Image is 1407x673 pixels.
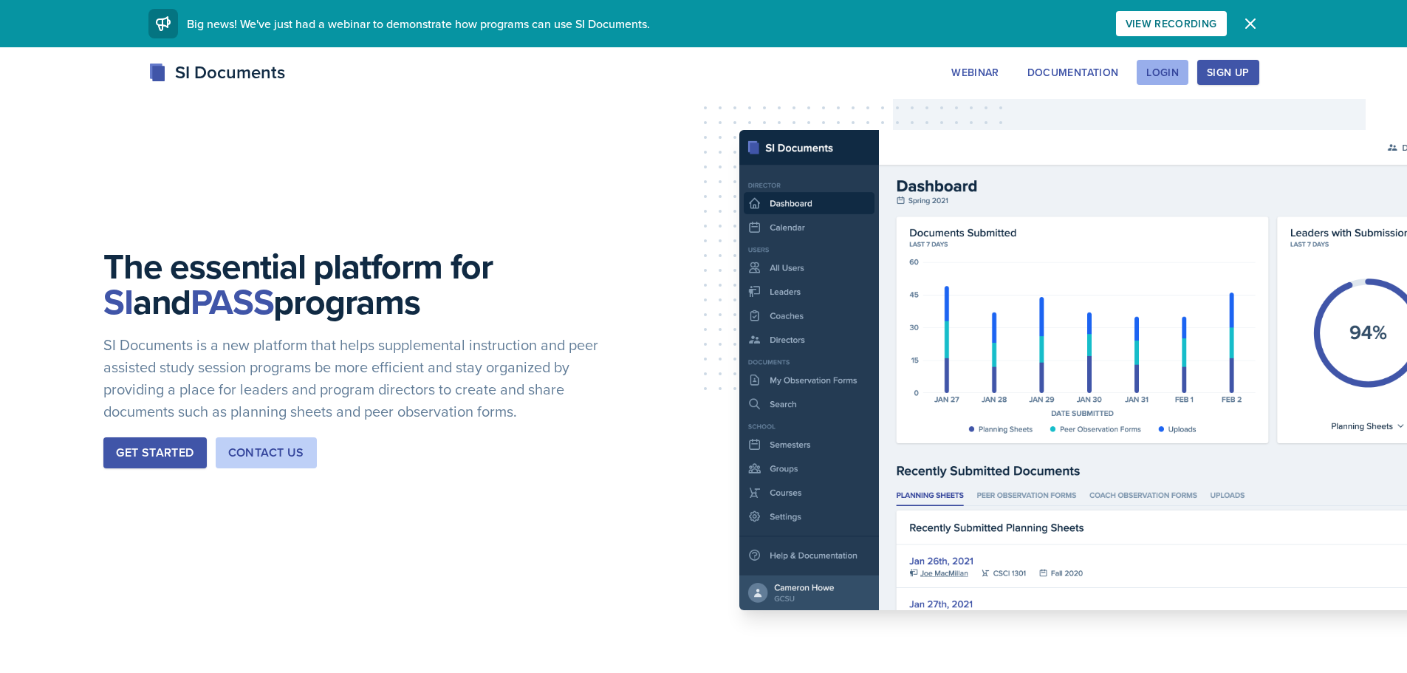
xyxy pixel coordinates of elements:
[1146,66,1179,78] div: Login
[942,60,1008,85] button: Webinar
[148,59,285,86] div: SI Documents
[951,66,999,78] div: Webinar
[1137,60,1188,85] button: Login
[103,437,206,468] button: Get Started
[1027,66,1119,78] div: Documentation
[1116,11,1227,36] button: View Recording
[187,16,650,32] span: Big news! We've just had a webinar to demonstrate how programs can use SI Documents.
[1197,60,1259,85] button: Sign Up
[228,444,304,462] div: Contact Us
[1207,66,1249,78] div: Sign Up
[216,437,317,468] button: Contact Us
[1126,18,1217,30] div: View Recording
[1018,60,1129,85] button: Documentation
[116,444,194,462] div: Get Started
